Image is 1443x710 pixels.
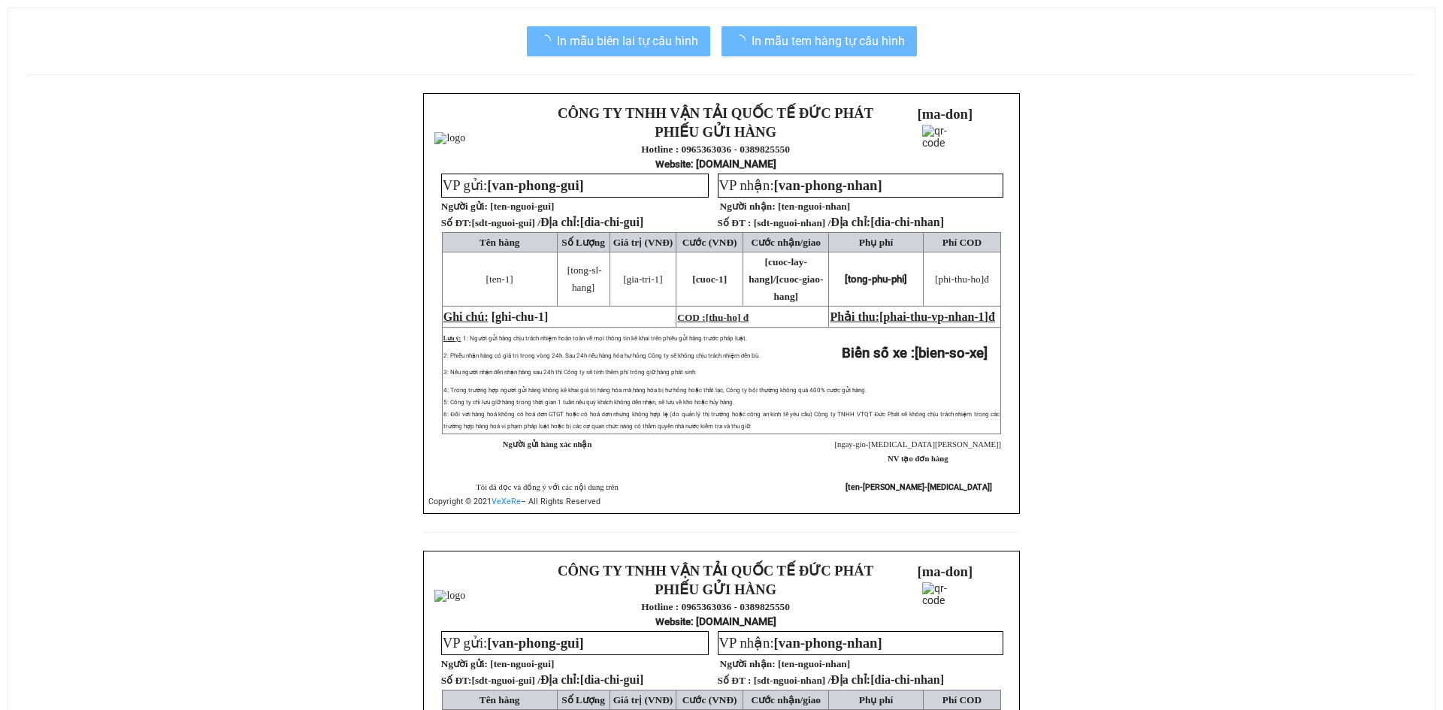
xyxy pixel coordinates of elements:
span: [dia-chi-gui] [580,673,643,686]
span: Phụ phí [859,694,893,705]
strong: : [DOMAIN_NAME] [655,158,776,170]
span: [cuoc-1] [692,273,727,285]
span: VP gửi: [443,177,584,193]
strong: Số ĐT : [718,217,752,228]
span: 6: Đối với hàng hoá không có hoá đơn GTGT hoặc có hoá đơn nhưng không hợp lệ (do quản lý thị trườ... [443,411,1000,430]
strong: Người gửi hàng xác nhận [503,440,592,449]
span: Ghi chú: [443,310,489,323]
span: Cước nhận/giao [751,694,821,705]
strong: Người gửi: [441,201,488,212]
strong: CÔNG TY TNHH VẬN TẢI QUỐC TẾ ĐỨC PHÁT [558,105,873,121]
span: 5: Công ty chỉ lưu giữ hàng trong thời gian 1 tuần nếu quý khách không đến nhận, sẽ lưu về kho ho... [443,399,734,406]
span: đ [988,310,995,323]
span: loading [539,35,557,47]
span: COD : [677,312,749,323]
strong: Số ĐT : [718,675,752,686]
img: logo [434,132,465,144]
span: Giá trị (VNĐ) [613,237,673,248]
span: [van-phong-gui] [487,635,584,651]
span: [ten-1] [486,273,513,285]
span: [phi-thu-ho] [935,273,984,285]
span: Website [655,159,691,170]
span: Phí COD [942,237,982,248]
strong: Người gửi: [441,658,488,669]
span: 1: Người gửi hàng chịu trách nhiệm hoàn toàn về mọi thông tin kê khai trên phiếu gửi hàng trước p... [463,335,747,342]
img: qr-code [922,582,967,627]
span: VP nhận: [719,177,882,193]
span: Copyright © 2021 – All Rights Reserved [428,497,600,506]
span: 3: Nếu người nhận đến nhận hàng sau 24h thì Công ty sẽ tính thêm phí trông giữ hàng phát sinh. [443,369,697,376]
span: Số Lượng [561,694,605,705]
span: Website [655,616,691,627]
a: VeXeRe [492,497,521,506]
img: logo [434,590,465,602]
span: [gia-tri-1] [623,273,663,285]
span: [sdt-nguoi-gui] / [471,675,643,686]
span: [tong-sl-hang] [567,264,602,293]
strong: [ten-[PERSON_NAME]-[MEDICAL_DATA]] [846,482,992,492]
strong: : [DOMAIN_NAME] [655,615,776,627]
span: VP gửi: [443,635,584,651]
span: In mẫu biên lai tự cấu hình [557,32,698,50]
span: Cước (VNĐ) [682,694,737,705]
span: Tôi đã đọc và đồng ý với các nội dung trên [476,483,619,491]
span: [van-phong-nhan] [774,177,882,193]
span: [ma-don] [918,563,973,579]
span: Địa chỉ: [540,216,643,228]
span: [sdt-nguoi-gui] / [471,217,643,228]
span: [bien-so-xe] [915,345,988,361]
strong: Số ĐT: [441,217,644,228]
span: 4: Trong trường hợp người gửi hàng không kê khai giá trị hàng hóa mà hàng hóa bị hư hỏng hoặc thấ... [443,387,867,394]
span: [phai-thu-vp-nhan-1] [879,310,988,323]
span: loading [734,35,752,47]
strong: PHIẾU GỬI HÀNG [655,582,776,597]
strong: Hotline : 0965363036 - 0389825550 [641,601,790,612]
button: In mẫu tem hàng tự cấu hình [721,26,917,56]
span: Phải thu: [830,310,994,323]
span: [cuoc-giao-hang] [773,273,823,302]
span: Phụ phí [859,237,893,248]
span: Số Lượng [561,237,605,248]
span: [dia-chi-nhan] [870,673,944,686]
span: đ [935,273,989,285]
span: 2: Phiếu nhận hàng có giá trị trong vòng 24h. Sau 24h nếu hàng hóa hư hỏng Công ty sẽ không chịu ... [443,352,760,359]
span: [sdt-nguoi-nhan] / [754,217,944,228]
img: qr-code [922,125,967,170]
span: VP nhận: [719,635,882,651]
span: [ten-nguoi-gui] [490,201,554,212]
strong: NV tạo đơn hàng [888,455,948,463]
span: Cước (VNĐ) [682,237,737,248]
span: [cuoc-lay-hang]/ [749,256,823,302]
span: [ten-nguoi-gui] [490,658,554,669]
span: Phí COD [942,694,982,705]
button: In mẫu biên lai tự cấu hình [527,26,710,56]
strong: CÔNG TY TNHH VẬN TẢI QUỐC TẾ ĐỨC PHÁT [558,563,873,579]
span: Lưu ý: [443,335,461,342]
span: [ngay-gio-[MEDICAL_DATA][PERSON_NAME]] [834,440,1001,449]
span: [ma-don] [918,106,973,122]
strong: Người nhận: [720,201,776,212]
span: Địa chỉ: [540,673,643,686]
span: Cước nhận/giao [751,237,821,248]
span: [dia-chi-gui] [580,216,643,228]
span: [ten-nguoi-nhan] [778,201,850,212]
strong: PHIẾU GỬI HÀNG [655,124,776,140]
span: Địa chỉ: [830,216,944,228]
strong: Số ĐT: [441,675,644,686]
span: [tong-phu-phi] [845,273,907,285]
span: Giá trị (VNĐ) [613,694,673,705]
strong: Hotline : 0965363036 - 0389825550 [641,144,790,155]
span: [thu-ho] đ [706,312,749,323]
span: Địa chỉ: [830,673,944,686]
span: Tên hàng [479,694,520,705]
span: Tên hàng [479,237,520,248]
span: [van-phong-gui] [487,177,584,193]
strong: Người nhận: [720,658,776,669]
span: [ten-nguoi-nhan] [778,658,850,669]
span: [sdt-nguoi-nhan] / [754,675,944,686]
span: [ghi-chu-1] [492,310,549,323]
span: In mẫu tem hàng tự cấu hình [752,32,905,50]
span: [van-phong-nhan] [774,635,882,651]
span: [dia-chi-nhan] [870,216,944,228]
strong: Biển số xe : [842,345,988,361]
